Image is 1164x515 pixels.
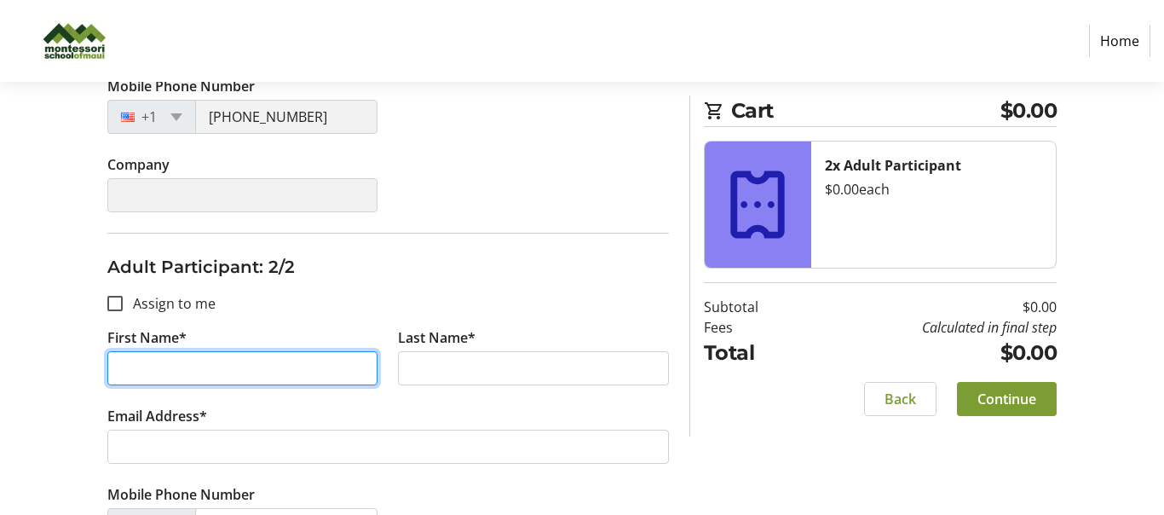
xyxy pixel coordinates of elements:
[107,254,669,280] h3: Adult Participant: 2/2
[704,297,805,317] td: Subtotal
[107,327,187,348] label: First Name*
[123,293,216,314] label: Assign to me
[977,389,1036,409] span: Continue
[398,327,475,348] label: Last Name*
[704,317,805,338] td: Fees
[1089,25,1150,57] a: Home
[805,297,1057,317] td: $0.00
[14,7,135,75] img: Montessori of Maui Inc.'s Logo
[825,156,961,175] strong: 2x Adult Participant
[107,76,255,96] label: Mobile Phone Number
[731,95,1000,126] span: Cart
[805,317,1057,338] td: Calculated in final step
[704,338,805,368] td: Total
[195,100,378,134] input: (201) 555-0123
[957,382,1057,416] button: Continue
[825,179,1042,200] div: $0.00 each
[885,389,916,409] span: Back
[864,382,936,416] button: Back
[107,406,207,426] label: Email Address*
[805,338,1057,368] td: $0.00
[107,154,170,175] label: Company
[107,484,255,505] label: Mobile Phone Number
[1000,95,1057,126] span: $0.00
